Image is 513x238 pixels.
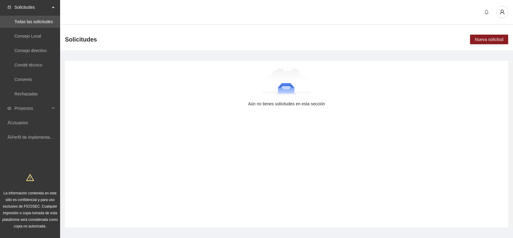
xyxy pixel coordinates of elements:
[14,77,32,82] a: Convenio
[14,34,41,39] a: Consejo Local
[26,174,34,181] span: warning
[14,63,42,67] a: Comité técnico
[262,68,311,98] img: Aún no tienes solicitudes en esta sección
[496,6,508,18] button: user
[475,36,503,43] span: Nueva solicitud
[11,120,28,125] a: Usuarios
[75,100,499,107] div: Aún no tienes solicitudes en esta sección
[14,91,38,96] a: Rechazadas
[2,191,58,228] span: La información contenida en este sitio es confidencial y para uso exclusivo de FICOSEC. Cualquier...
[14,19,53,24] a: Todas las solicitudes
[482,7,491,17] button: bell
[7,106,11,110] span: eye
[14,1,50,13] span: Solicitudes
[11,135,58,140] a: Perfil de implementadora
[470,35,508,44] button: Nueva solicitud
[14,102,50,114] span: Proyectos
[14,48,47,53] a: Consejo directivo
[65,35,97,44] span: Solicitudes
[7,5,11,9] span: inbox
[496,9,508,15] span: user
[482,10,491,14] span: bell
